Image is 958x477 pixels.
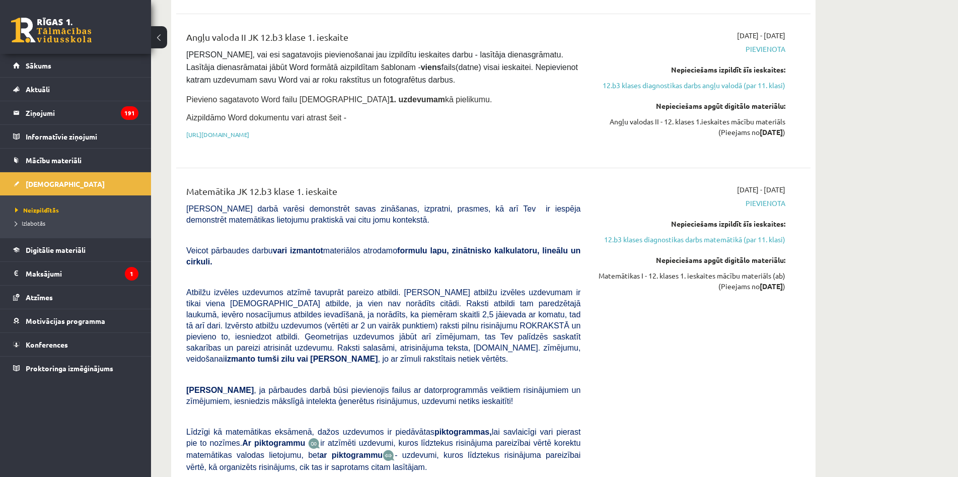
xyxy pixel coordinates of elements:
[319,451,383,459] b: ar piktogrammu
[13,238,138,261] a: Digitālie materiāli
[186,428,580,447] span: Līdzīgi kā matemātikas eksāmenā, dažos uzdevumos ir piedāvātas lai savlaicīgi vari pierast pie to...
[13,125,138,148] a: Informatīvie ziņojumi
[186,50,580,84] span: [PERSON_NAME], vai esi sagatavojis pievienošanai jau izpildītu ieskaites darbu - lasītāja dienasg...
[186,130,249,139] a: [URL][DOMAIN_NAME]
[26,262,138,285] legend: Maksājumi
[26,364,113,373] span: Proktoringa izmēģinājums
[596,219,785,229] div: Nepieciešams izpildīt šīs ieskaites:
[596,198,785,209] span: Pievienota
[13,286,138,309] a: Atzīmes
[26,101,138,124] legend: Ziņojumi
[125,267,138,281] i: 1
[186,246,580,266] b: formulu lapu, zinātnisko kalkulatoru, lineālu un cirkuli.
[596,101,785,111] div: Nepieciešams apgūt digitālo materiālu:
[26,179,105,188] span: [DEMOGRAPHIC_DATA]
[26,316,105,325] span: Motivācijas programma
[186,386,580,405] span: , ja pārbaudes darbā būsi pievienojis failus ar datorprogrammās veiktiem risinājumiem un zīmējumi...
[26,156,82,165] span: Mācību materiāli
[26,293,53,302] span: Atzīmes
[13,149,138,172] a: Mācību materiāli
[26,61,51,70] span: Sākums
[15,219,45,227] span: Izlabotās
[596,116,785,138] div: Angļu valodas II - 12. klases 1.ieskaites mācību materiāls (Pieejams no )
[257,355,378,363] b: tumši zilu vai [PERSON_NAME]
[242,439,305,447] b: Ar piktogrammu
[186,95,492,104] span: Pievieno sagatavoto Word failu [DEMOGRAPHIC_DATA] kā pielikumu.
[760,127,783,137] strong: [DATE]
[15,219,141,228] a: Izlabotās
[186,205,580,224] span: [PERSON_NAME] darbā varēsi demonstrēt savas zināšanas, izpratni, prasmes, kā arī Tev ir iespēja d...
[13,54,138,77] a: Sākums
[13,262,138,285] a: Maksājumi1
[13,309,138,332] a: Motivācijas programma
[186,30,580,49] div: Angļu valoda II JK 12.b3 klase 1. ieskaite
[434,428,492,436] b: piktogrammas,
[186,439,580,459] span: ir atzīmēti uzdevumi, kuros līdztekus risinājuma pareizībai vērtē korektu matemātikas valodas lie...
[26,245,86,254] span: Digitālie materiāli
[15,206,141,215] a: Neizpildītās
[15,206,59,214] span: Neizpildītās
[121,106,138,120] i: 191
[273,246,323,255] b: vari izmantot
[596,270,785,292] div: Matemātikas I - 12. klases 1. ieskaites mācību materiāls (ab) (Pieejams no )
[13,78,138,101] a: Aktuāli
[13,357,138,380] a: Proktoringa izmēģinājums
[13,101,138,124] a: Ziņojumi191
[737,184,785,195] span: [DATE] - [DATE]
[186,184,580,203] div: Matemātika JK 12.b3 klase 1. ieskaite
[383,450,395,461] img: wKvN42sLe3LLwAAAABJRU5ErkJggg==
[225,355,255,363] b: izmanto
[26,340,68,349] span: Konferences
[13,333,138,356] a: Konferences
[737,30,785,41] span: [DATE] - [DATE]
[186,113,346,122] span: Aizpildāmo Word dokumentu vari atrast šeit -
[596,44,785,54] span: Pievienota
[596,255,785,265] div: Nepieciešams apgūt digitālo materiālu:
[596,80,785,91] a: 12.b3 klases diagnostikas darbs angļu valodā (par 11. klasi)
[390,95,445,104] strong: 1. uzdevumam
[186,386,254,394] span: [PERSON_NAME]
[596,234,785,245] a: 12.b3 klases diagnostikas darbs matemātikā (par 11. klasi)
[760,282,783,291] strong: [DATE]
[26,85,50,94] span: Aktuāli
[596,64,785,75] div: Nepieciešams izpildīt šīs ieskaites:
[13,172,138,195] a: [DEMOGRAPHIC_DATA]
[26,125,138,148] legend: Informatīvie ziņojumi
[11,18,92,43] a: Rīgas 1. Tālmācības vidusskola
[186,246,580,266] span: Veicot pārbaudes darbu materiālos atrodamo
[308,438,320,449] img: JfuEzvunn4EvwAAAAASUVORK5CYII=
[421,63,441,72] strong: viens
[186,288,580,363] span: Atbilžu izvēles uzdevumos atzīmē tavuprāt pareizo atbildi. [PERSON_NAME] atbilžu izvēles uzdevuma...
